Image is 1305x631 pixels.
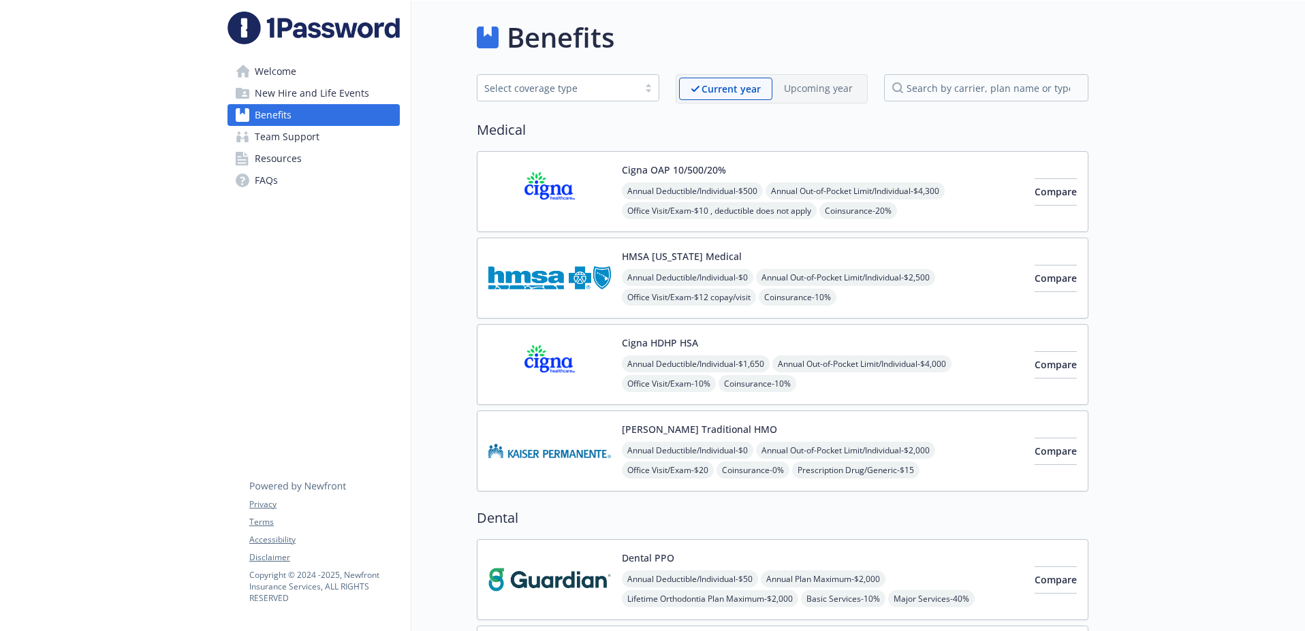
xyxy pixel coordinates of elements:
div: Select coverage type [484,81,631,95]
button: Cigna HDHP HSA [622,336,698,350]
span: Major Services - 40% [888,590,975,607]
span: Welcome [255,61,296,82]
img: Hawaii Medical Service Association carrier logo [488,249,611,307]
button: Compare [1035,265,1077,292]
button: HMSA [US_STATE] Medical [622,249,742,263]
a: Benefits [227,104,400,126]
img: Guardian carrier logo [488,551,611,609]
h2: Dental [477,508,1088,528]
a: Disclaimer [249,551,399,564]
span: Resources [255,148,302,169]
span: Team Support [255,126,319,148]
span: Coinsurance - 20% [819,202,897,219]
a: Team Support [227,126,400,148]
h1: Benefits [507,17,614,58]
span: Annual Deductible/Individual - $1,650 [622,355,770,372]
button: Compare [1035,438,1077,465]
button: Dental PPO [622,551,674,565]
span: FAQs [255,169,278,191]
span: Compare [1035,185,1077,198]
p: Current year [702,82,761,96]
span: Annual Deductible/Individual - $500 [622,182,763,199]
span: Coinsurance - 10% [719,375,796,392]
span: Coinsurance - 0% [717,462,789,479]
button: Cigna OAP 10/500/20% [622,163,726,177]
span: Annual Deductible/Individual - $0 [622,269,753,286]
input: search by carrier, plan name or type [884,74,1088,101]
a: Accessibility [249,534,399,546]
span: Office Visit/Exam - $20 [622,462,714,479]
span: Annual Out-of-Pocket Limit/Individual - $4,300 [766,182,945,199]
span: Benefits [255,104,292,126]
a: Terms [249,516,399,528]
a: FAQs [227,169,400,191]
span: Office Visit/Exam - $10 , deductible does not apply [622,202,817,219]
img: CIGNA carrier logo [488,163,611,221]
span: Prescription Drug/Generic - $15 [792,462,919,479]
span: Compare [1035,358,1077,371]
button: Compare [1035,178,1077,206]
span: Office Visit/Exam - 10% [622,375,716,392]
span: Annual Out-of-Pocket Limit/Individual - $2,500 [756,269,935,286]
span: Coinsurance - 10% [759,289,836,306]
h2: Medical [477,120,1088,140]
p: Upcoming year [784,81,853,95]
span: New Hire and Life Events [255,82,369,104]
span: Upcoming year [772,78,864,100]
button: Compare [1035,566,1077,594]
span: Annual Out-of-Pocket Limit/Individual - $4,000 [772,355,952,372]
img: Kaiser Permanente Insurance Company carrier logo [488,422,611,480]
a: Privacy [249,498,399,511]
span: Annual Deductible/Individual - $50 [622,570,758,587]
span: Office Visit/Exam - $12 copay/visit [622,289,756,306]
span: Compare [1035,444,1077,457]
span: Compare [1035,272,1077,285]
button: Compare [1035,351,1077,378]
span: Basic Services - 10% [801,590,885,607]
span: Annual Plan Maximum - $2,000 [761,570,885,587]
span: Annual Out-of-Pocket Limit/Individual - $2,000 [756,442,935,459]
a: Resources [227,148,400,169]
span: Annual Deductible/Individual - $0 [622,442,753,459]
span: Compare [1035,573,1077,586]
a: New Hire and Life Events [227,82,400,104]
button: [PERSON_NAME] Traditional HMO [622,422,777,436]
p: Copyright © 2024 - 2025 , Newfront Insurance Services, ALL RIGHTS RESERVED [249,569,399,604]
span: Lifetime Orthodontia Plan Maximum - $2,000 [622,590,798,607]
a: Welcome [227,61,400,82]
img: CIGNA carrier logo [488,336,611,393]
